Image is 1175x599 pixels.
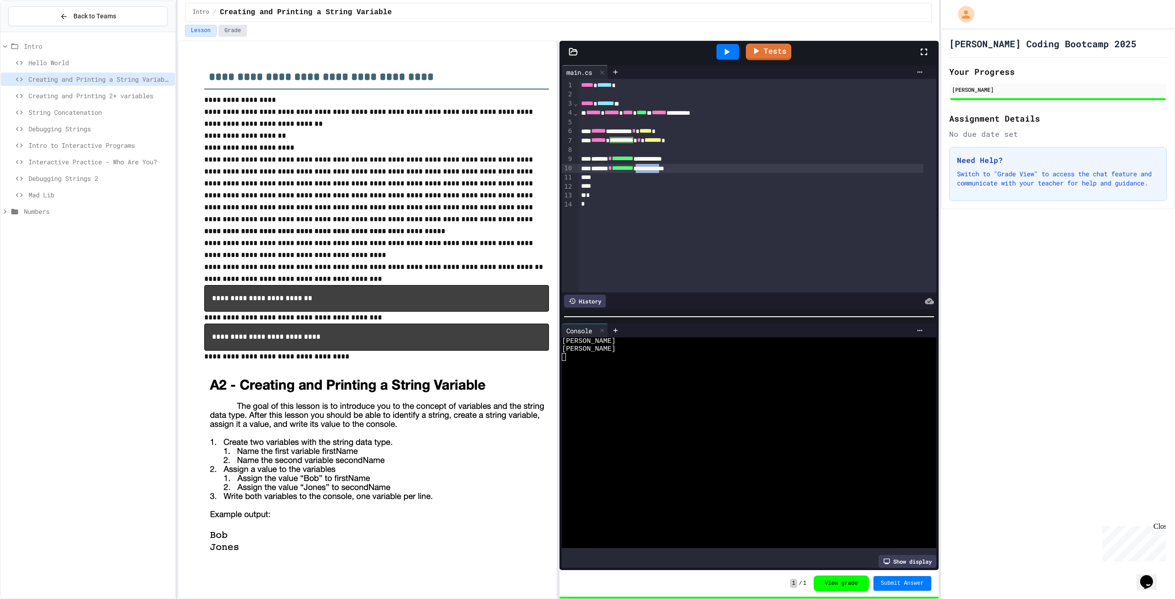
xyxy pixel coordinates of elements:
[562,108,573,118] div: 4
[952,85,1164,94] div: [PERSON_NAME]
[957,155,1159,166] h3: Need Help?
[562,146,573,155] div: 8
[562,67,597,77] div: main.cs
[881,580,924,587] span: Submit Answer
[562,118,573,127] div: 5
[948,4,977,25] div: My Account
[193,9,209,16] span: Intro
[28,174,171,183] span: Debugging Strings 2
[790,579,797,588] span: 1
[949,37,1136,50] h1: [PERSON_NAME] Coding Bootcamp 2025
[803,580,806,587] span: 1
[564,295,606,308] div: History
[28,157,171,167] span: Interactive Practice - Who Are You?
[814,576,869,591] button: View grade
[24,207,171,216] span: Numbers
[28,74,171,84] span: Creating and Printing a String Variable
[8,6,168,26] button: Back to Teams
[746,44,791,60] a: Tests
[1099,522,1166,561] iframe: chat widget
[28,124,171,134] span: Debugging Strings
[24,41,171,51] span: Intro
[213,9,216,16] span: /
[28,140,171,150] span: Intro to Interactive Programs
[28,107,171,117] span: String Concatenation
[562,99,573,108] div: 3
[562,337,615,345] span: [PERSON_NAME]
[218,25,247,37] button: Grade
[220,7,392,18] span: Creating and Printing a String Variable
[562,326,597,336] div: Console
[873,576,931,591] button: Submit Answer
[4,4,63,58] div: Chat with us now!Close
[28,190,171,200] span: Mad Lib
[73,11,116,21] span: Back to Teams
[562,127,573,136] div: 6
[28,91,171,101] span: Creating and Printing 2+ variables
[28,58,171,67] span: Hello World
[573,109,578,117] span: Fold line
[562,136,573,146] div: 7
[949,65,1167,78] h2: Your Progress
[562,345,615,353] span: [PERSON_NAME]
[957,169,1159,188] p: Switch to "Grade View" to access the chat feature and communicate with your teacher for help and ...
[562,90,573,99] div: 2
[562,324,608,337] div: Console
[562,191,573,200] div: 13
[562,182,573,191] div: 12
[562,200,573,209] div: 14
[878,555,936,568] div: Show display
[562,81,573,90] div: 1
[562,164,573,173] div: 10
[573,100,578,107] span: Fold line
[949,112,1167,125] h2: Assignment Details
[562,155,573,164] div: 9
[1136,562,1166,590] iframe: chat widget
[185,25,217,37] button: Lesson
[562,65,608,79] div: main.cs
[949,129,1167,140] div: No due date set
[799,580,802,587] span: /
[562,173,573,182] div: 11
